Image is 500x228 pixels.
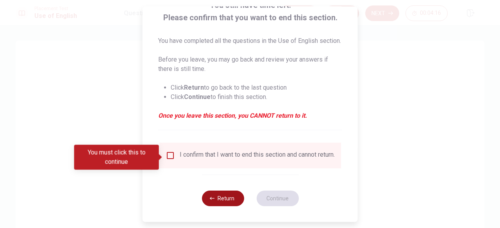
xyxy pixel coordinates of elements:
[184,93,211,101] strong: Continue
[180,151,335,160] div: I confirm that I want to end this section and cannot return.
[171,83,342,92] li: Click to go back to the last question
[166,151,175,160] span: You must click this to continue
[158,36,342,46] p: You have completed all the questions in the Use of English section.
[256,191,298,206] button: Continue
[74,145,159,170] div: You must click this to continue
[158,111,342,120] em: Once you leave this section, you CANNOT return to it.
[158,55,342,74] p: Before you leave, you may go back and review your answers if there is still time.
[202,191,244,206] button: Return
[171,92,342,102] li: Click to finish this section.
[184,84,204,91] strong: Return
